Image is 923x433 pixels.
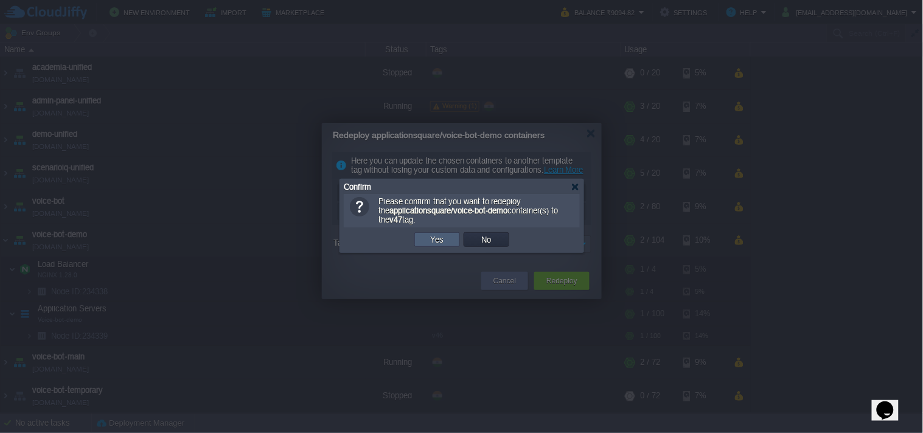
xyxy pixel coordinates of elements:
span: Confirm [344,182,371,192]
button: Yes [427,234,448,245]
iframe: chat widget [872,384,911,421]
b: applicationsquare/voice-bot-demo [389,206,508,215]
button: No [478,234,495,245]
span: Please confirm that you want to redeploy the container(s) to the tag. [378,197,558,224]
b: v47 [389,215,402,224]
